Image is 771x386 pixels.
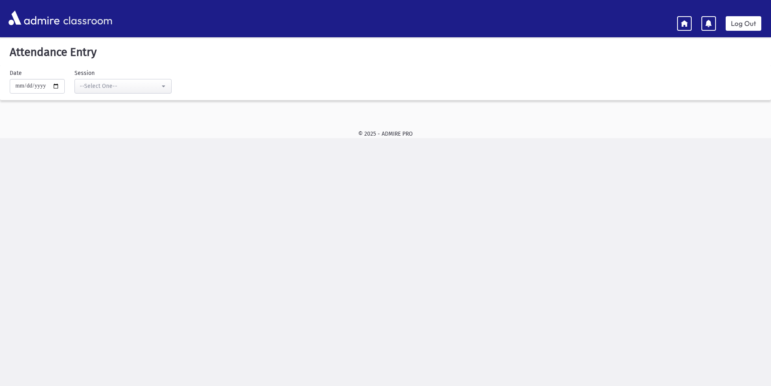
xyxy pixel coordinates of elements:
h5: Attendance Entry [6,45,765,59]
span: classroom [62,7,113,29]
label: Date [10,69,22,77]
div: © 2025 - ADMIRE PRO [13,130,758,138]
div: --Select One-- [80,82,160,90]
label: Session [74,69,95,77]
button: --Select One-- [74,79,172,94]
img: AdmirePro [6,9,62,27]
a: Log Out [726,16,761,31]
